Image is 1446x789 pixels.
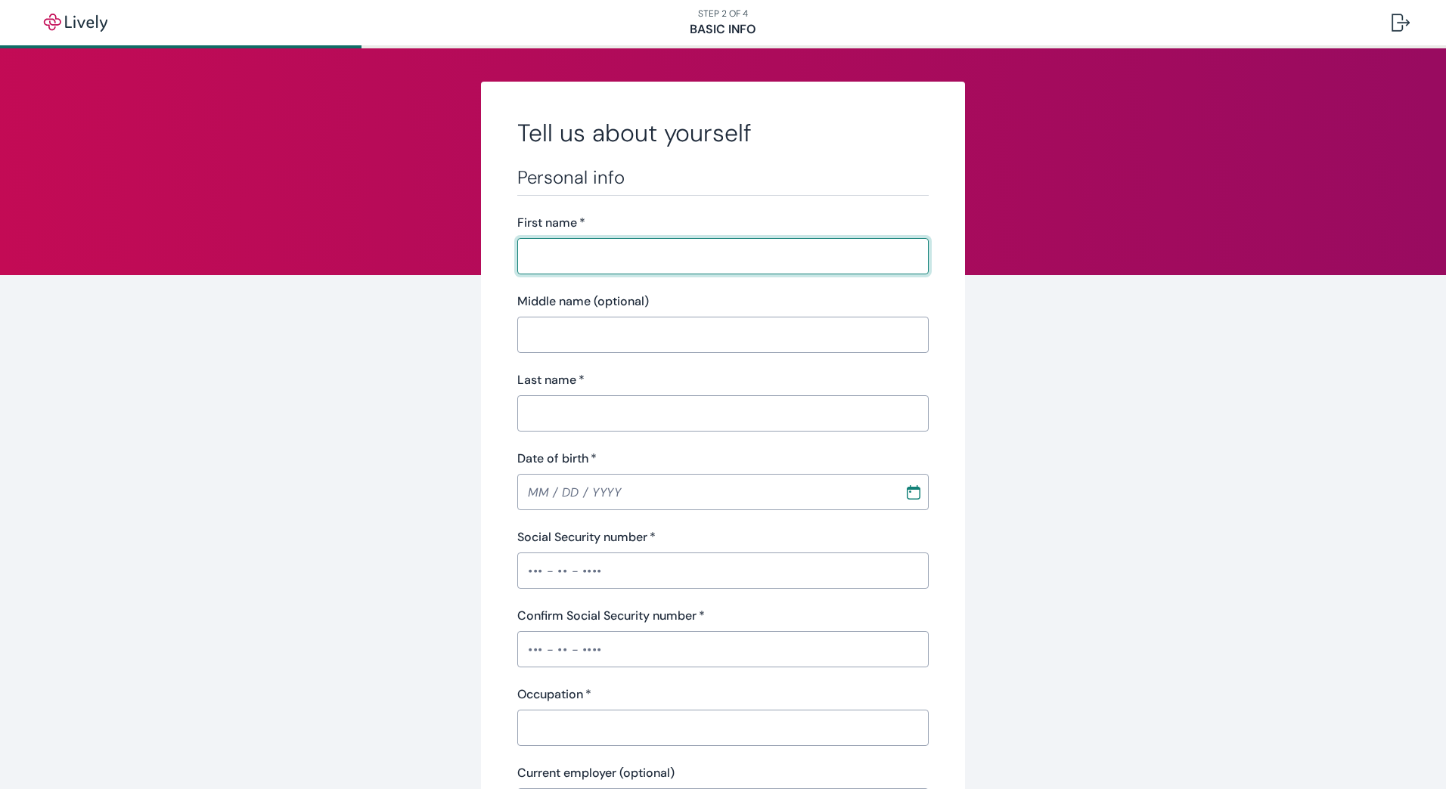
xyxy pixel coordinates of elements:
label: Occupation [517,685,591,704]
h3: Personal info [517,166,929,189]
label: Social Security number [517,528,656,546]
label: Middle name (optional) [517,292,649,311]
button: Log out [1379,5,1422,41]
h2: Tell us about yourself [517,118,929,148]
label: Last name [517,371,585,389]
img: Lively [33,14,118,32]
label: Date of birth [517,450,597,468]
label: First name [517,214,585,232]
label: Confirm Social Security number [517,607,705,625]
input: ••• - •• - •••• [517,555,929,586]
input: MM / DD / YYYY [517,477,894,507]
button: Choose date [900,478,927,506]
svg: Calendar [906,484,921,500]
input: ••• - •• - •••• [517,634,929,664]
label: Current employer (optional) [517,764,675,782]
